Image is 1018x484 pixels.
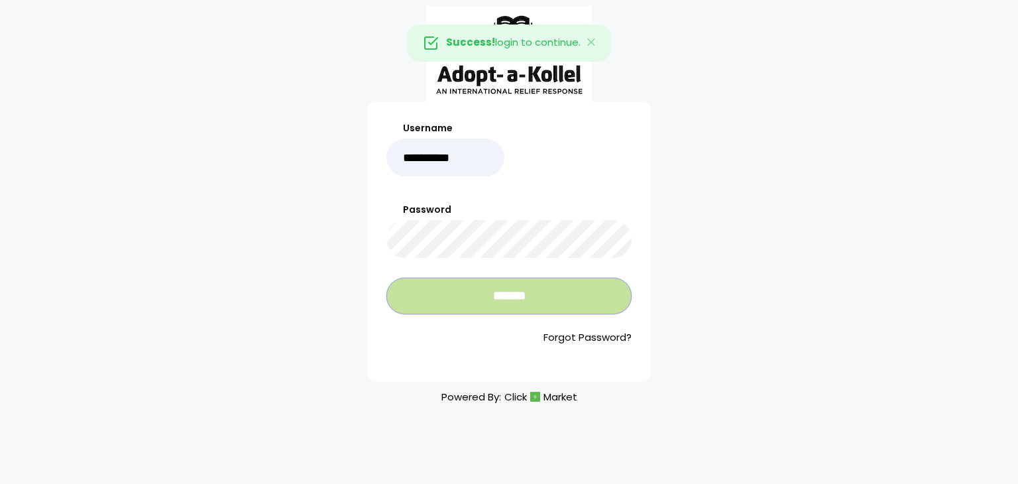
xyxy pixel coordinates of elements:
img: aak_logo_sm.jpeg [426,6,592,101]
button: Close [573,25,611,61]
a: ClickMarket [504,388,577,406]
a: Forgot Password? [386,330,632,345]
img: cm_icon.png [530,392,540,402]
label: Username [386,121,504,135]
div: login to continue. [407,25,611,62]
p: Powered By: [441,388,577,406]
strong: Success! [446,35,495,49]
label: Password [386,203,632,217]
